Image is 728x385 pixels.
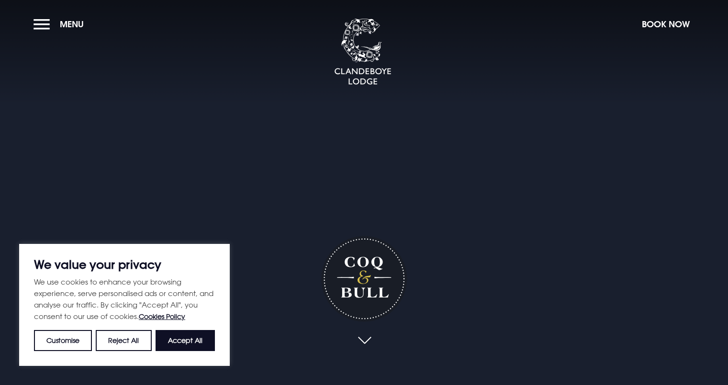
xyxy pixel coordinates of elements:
p: We use cookies to enhance your browsing experience, serve personalised ads or content, and analys... [34,276,215,322]
button: Book Now [637,14,694,34]
button: Customise [34,330,92,351]
a: Cookies Policy [139,312,185,320]
span: Menu [60,19,84,30]
img: Clandeboye Lodge [334,19,392,86]
button: Accept All [156,330,215,351]
h1: Coq & Bull [321,236,407,321]
button: Reject All [96,330,151,351]
button: Menu [34,14,89,34]
p: We value your privacy [34,259,215,270]
div: We value your privacy [19,244,230,366]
